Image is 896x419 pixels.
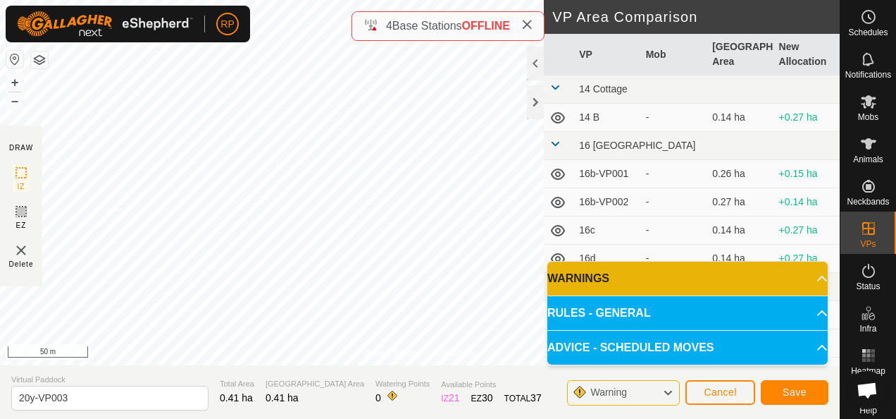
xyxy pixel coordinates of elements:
[773,245,840,273] td: +0.27 ha
[860,240,876,248] span: VPs
[707,217,773,245] td: 0.14 ha
[504,391,542,406] div: TOTAL
[646,251,701,266] div: -
[9,259,34,269] span: Delete
[773,34,840,75] th: New Allocation
[18,181,25,192] span: IZ
[646,166,701,181] div: -
[547,331,828,365] p-accordion-header: ADVICE - SCHEDULED MOVES
[386,20,392,32] span: 4
[848,371,886,409] div: Open chat
[392,20,462,32] span: Base Stations
[375,378,430,390] span: Watering Points
[573,188,640,217] td: 16b-VP002
[573,34,640,75] th: VP
[449,392,460,403] span: 21
[845,71,891,79] span: Notifications
[547,262,828,296] p-accordion-header: WARNINGS
[707,34,773,75] th: [GEOGRAPHIC_DATA] Area
[6,92,23,109] button: –
[704,387,737,398] span: Cancel
[573,245,640,273] td: 16d
[552,8,840,25] h2: VP Area Comparison
[441,391,459,406] div: IZ
[646,223,701,238] div: -
[859,324,876,333] span: Infra
[6,51,23,68] button: Reset Map
[707,188,773,217] td: 0.27 ha
[31,51,48,68] button: Map Layers
[783,387,807,398] span: Save
[434,347,475,360] a: Contact Us
[471,391,493,406] div: EZ
[364,347,417,360] a: Privacy Policy
[16,220,27,231] span: EZ
[707,160,773,188] td: 0.26 ha
[375,392,381,403] span: 0
[847,198,889,206] span: Neckbands
[848,28,888,37] span: Schedules
[573,217,640,245] td: 16c
[646,195,701,209] div: -
[853,155,883,164] span: Animals
[547,296,828,330] p-accordion-header: RULES - GENERAL
[646,110,701,125] div: -
[220,378,254,390] span: Total Area
[547,305,651,322] span: RULES - GENERAL
[6,74,23,91] button: +
[462,20,510,32] span: OFFLINE
[579,140,695,151] span: 16 [GEOGRAPHIC_DATA]
[266,392,299,403] span: 0.41 ha
[17,11,193,37] img: Gallagher Logo
[685,380,755,405] button: Cancel
[9,142,33,153] div: DRAW
[220,17,234,32] span: RP
[773,188,840,217] td: +0.14 ha
[266,378,364,390] span: [GEOGRAPHIC_DATA] Area
[482,392,493,403] span: 30
[851,367,885,375] span: Heatmap
[573,104,640,132] td: 14 B
[858,113,878,121] span: Mobs
[530,392,542,403] span: 37
[707,245,773,273] td: 0.14 ha
[13,242,30,259] img: VP
[640,34,707,75] th: Mob
[761,380,828,405] button: Save
[441,379,541,391] span: Available Points
[220,392,253,403] span: 0.41 ha
[773,217,840,245] td: +0.27 ha
[859,406,877,415] span: Help
[579,83,628,95] span: 14 Cottage
[11,374,209,386] span: Virtual Paddock
[547,270,609,287] span: WARNINGS
[573,160,640,188] td: 16b-VP001
[707,104,773,132] td: 0.14 ha
[856,282,880,291] span: Status
[773,104,840,132] td: +0.27 ha
[547,339,714,356] span: ADVICE - SCHEDULED MOVES
[590,387,627,398] span: Warning
[773,160,840,188] td: +0.15 ha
